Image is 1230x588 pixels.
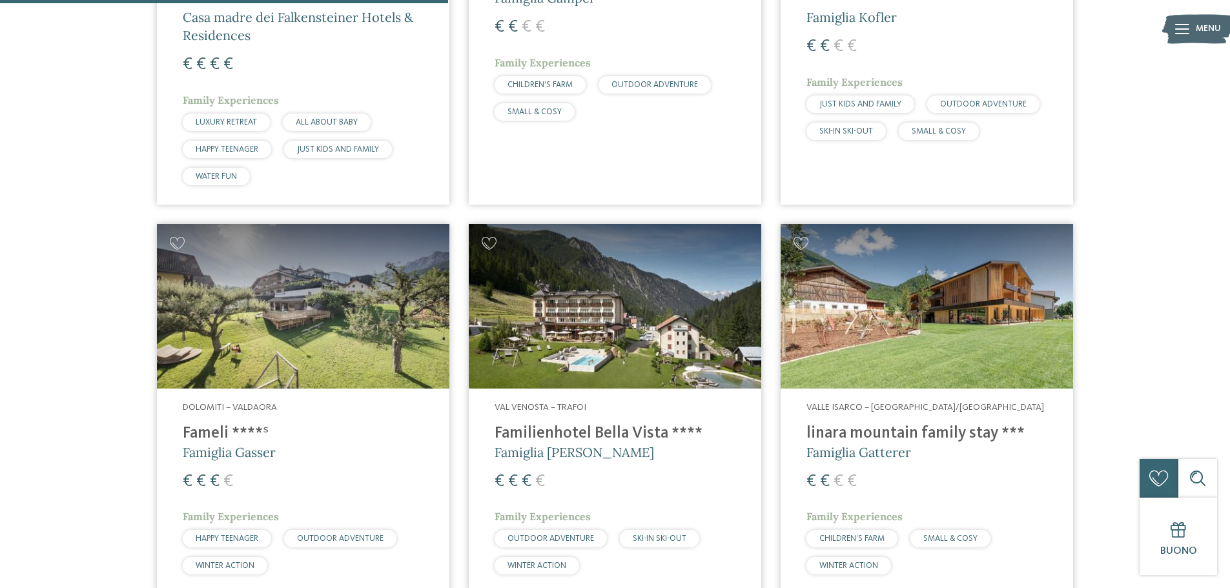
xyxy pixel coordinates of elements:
span: Famiglia Gasser [183,444,276,460]
span: Family Experiences [495,56,591,69]
a: Buono [1140,498,1217,575]
span: € [806,38,816,55]
span: € [820,38,830,55]
span: € [847,473,857,490]
span: SMALL & COSY [923,534,978,543]
span: € [508,473,518,490]
span: OUTDOOR ADVENTURE [611,81,698,89]
span: € [522,473,531,490]
span: € [495,19,504,35]
span: CHILDREN’S FARM [819,534,885,543]
span: € [210,56,220,73]
span: HAPPY TEENAGER [196,534,258,543]
span: WATER FUN [196,172,237,181]
span: € [183,56,192,73]
span: WINTER ACTION [507,562,566,570]
span: Family Experiences [806,510,903,523]
span: Family Experiences [183,510,279,523]
img: Cercate un hotel per famiglie? Qui troverete solo i migliori! [781,224,1073,389]
span: € [210,473,220,490]
span: JUST KIDS AND FAMILY [297,145,379,154]
span: Buono [1160,546,1197,556]
span: Casa madre dei Falkensteiner Hotels & Residences [183,9,413,43]
span: Family Experiences [495,510,591,523]
span: Famiglia Kofler [806,9,897,25]
span: € [535,19,545,35]
span: € [495,473,504,490]
span: SMALL & COSY [507,108,562,116]
span: Val Venosta – Trafoi [495,403,586,412]
span: OUTDOOR ADVENTURE [507,534,594,543]
span: € [847,38,857,55]
span: € [223,56,233,73]
span: Family Experiences [806,76,903,88]
span: OUTDOOR ADVENTURE [297,534,384,543]
span: SKI-IN SKI-OUT [633,534,686,543]
span: WINTER ACTION [819,562,878,570]
span: € [183,473,192,490]
img: Cercate un hotel per famiglie? Qui troverete solo i migliori! [157,224,449,389]
span: WINTER ACTION [196,562,254,570]
span: € [223,473,233,490]
span: € [820,473,830,490]
span: € [535,473,545,490]
span: € [834,473,843,490]
span: ALL ABOUT BABY [296,118,358,127]
span: € [508,19,518,35]
span: € [196,473,206,490]
span: HAPPY TEENAGER [196,145,258,154]
span: € [806,473,816,490]
span: JUST KIDS AND FAMILY [819,100,901,108]
span: Valle Isarco – [GEOGRAPHIC_DATA]/[GEOGRAPHIC_DATA] [806,403,1044,412]
h4: Familienhotel Bella Vista **** [495,424,735,443]
span: SMALL & COSY [912,127,966,136]
span: SKI-IN SKI-OUT [819,127,873,136]
span: LUXURY RETREAT [196,118,257,127]
span: OUTDOOR ADVENTURE [940,100,1027,108]
span: Famiglia Gatterer [806,444,911,460]
span: € [196,56,206,73]
span: Dolomiti – Valdaora [183,403,277,412]
h4: linara mountain family stay *** [806,424,1047,443]
span: € [522,19,531,35]
span: Family Experiences [183,94,279,106]
img: Cercate un hotel per famiglie? Qui troverete solo i migliori! [469,224,761,389]
span: Famiglia [PERSON_NAME] [495,444,654,460]
span: CHILDREN’S FARM [507,81,573,89]
span: € [834,38,843,55]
